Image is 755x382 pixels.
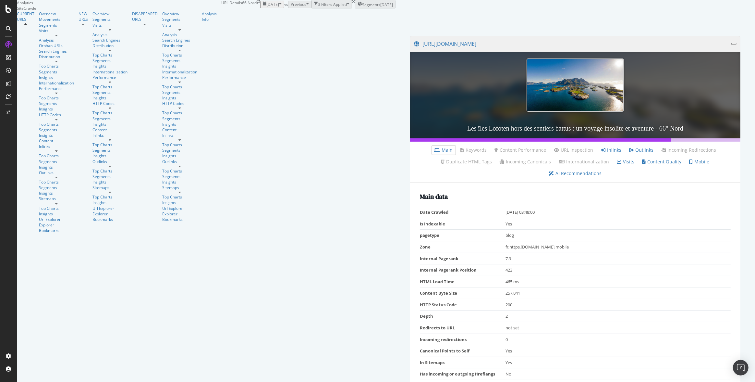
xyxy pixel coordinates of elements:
a: Segments [39,22,74,28]
a: Duplicate HTML Tags [441,159,492,165]
div: Insights [39,133,74,138]
td: 200 [505,299,731,311]
td: Zone [420,241,505,253]
td: 257,841 [505,287,731,299]
a: Sitemaps [39,196,74,201]
div: Outlinks [92,159,128,164]
a: Top Charts [92,194,128,200]
div: Insights [39,75,74,80]
div: Url Explorer [162,206,197,211]
a: Insights [39,190,74,196]
a: Explorer Bookmarks [92,211,128,222]
div: Yes [505,348,727,354]
div: Segments [162,174,197,179]
a: Top Charts [39,153,74,159]
td: Is Indexable [420,218,505,230]
a: Distribution [92,43,128,48]
a: Sitemaps [92,185,128,190]
div: Segments [162,17,197,22]
div: Top Charts [92,168,128,174]
a: AI Recommendations [549,170,602,177]
a: Content Performance [495,147,546,153]
td: Has incoming or outgoing Hreflangs [420,368,505,380]
div: Insights [39,164,74,170]
td: Canonical Points to Self [420,345,505,357]
a: Distribution [39,54,74,59]
div: Content [162,127,197,133]
div: Movements [39,17,74,22]
td: HTML Load Time [420,276,505,287]
a: HTTP Codes [162,101,197,106]
a: Insights [39,211,74,217]
a: Outlinks [629,147,654,153]
td: 465 ms [505,276,731,287]
div: Segments [162,90,197,95]
div: Outlinks [39,170,74,175]
a: Insights [162,200,197,205]
a: URL Inspection [554,147,593,153]
div: Top Charts [162,110,197,116]
div: Top Charts [162,52,197,58]
a: Analysis [162,32,197,37]
a: Analysis [39,37,74,43]
a: Content Quality [642,159,682,165]
td: 423 [505,264,731,276]
a: Insights [92,200,128,205]
div: Top Charts [162,84,197,90]
a: Segments [39,159,74,164]
div: Sitemaps [162,185,197,190]
td: 7.9 [505,253,731,264]
div: HTTP Codes [39,112,74,118]
td: pagetype [420,230,505,241]
div: Segments [162,147,197,153]
a: Incoming Redirections [662,147,716,153]
a: Visits [617,159,635,165]
a: Inlinks [601,147,622,153]
a: Orphan URLs [39,43,74,48]
a: CURRENT URLS [17,11,34,22]
a: Insights [92,121,128,127]
div: Top Charts [39,179,74,185]
a: Insights [39,106,74,112]
a: Segments [92,116,128,121]
a: Top Charts [92,52,128,58]
a: Overview [39,11,74,17]
div: Segments [92,174,128,179]
a: Incoming Canonicals [500,159,551,165]
div: Inlinks [162,133,197,138]
a: Segments [39,127,74,133]
a: Search Engines [39,48,67,54]
a: Top Charts [92,142,128,147]
a: Segments [92,58,128,63]
a: Insights [92,153,128,159]
td: [DATE] 03:48:00 [505,207,731,218]
a: Overview [92,11,128,17]
div: Explorer Bookmarks [39,222,74,233]
a: Insights [92,179,128,185]
td: Internal Pagerank Position [420,264,505,276]
td: Date Crawled [420,207,505,218]
a: Distribution [162,43,197,48]
a: Internationalization [559,159,609,165]
a: Content [92,127,128,133]
a: Performance [39,86,74,91]
a: Insights [92,95,128,101]
div: Top Charts [162,142,197,147]
button: Previous [288,1,311,8]
div: Performance [162,75,197,80]
a: Content [39,138,74,144]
